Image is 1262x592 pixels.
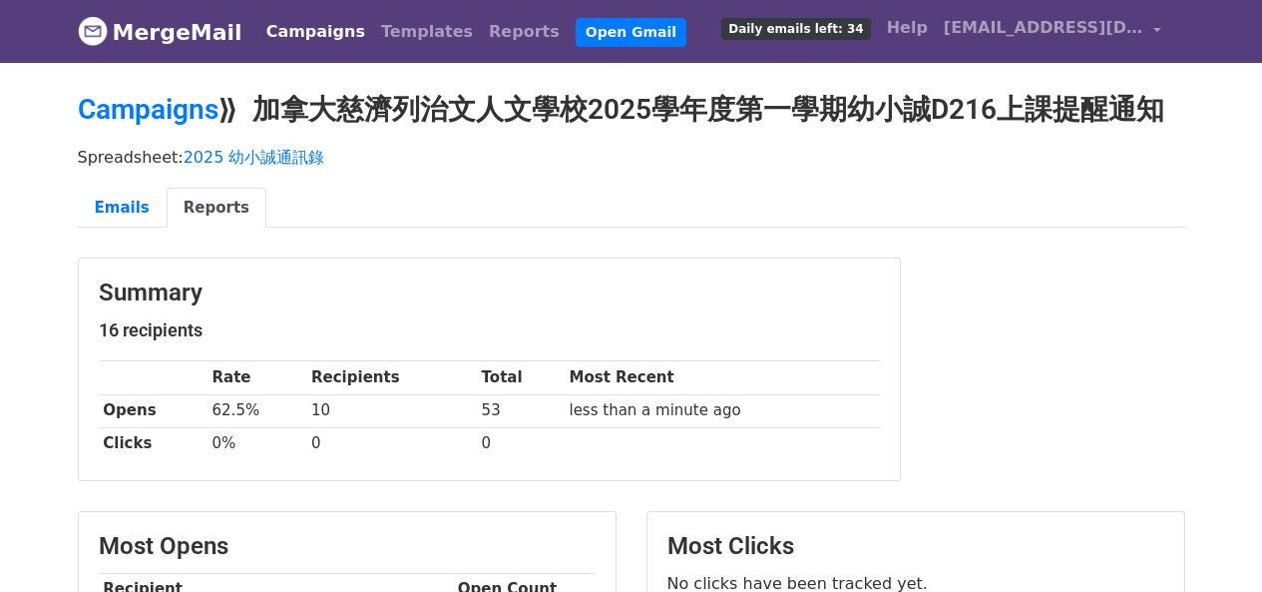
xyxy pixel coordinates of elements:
td: 0 [306,427,477,460]
img: MergeMail logo [78,16,108,46]
h5: 16 recipients [99,319,880,341]
a: Campaigns [258,12,373,52]
td: 62.5% [208,394,306,427]
a: Open Gmail [576,18,686,47]
a: Reports [167,188,266,229]
th: Clicks [99,427,208,460]
a: MergeMail [78,11,242,53]
span: [EMAIL_ADDRESS][DOMAIN_NAME] [944,16,1143,40]
a: 2025 幼小誠通訊錄 [184,148,325,167]
a: Templates [373,12,481,52]
th: Opens [99,394,208,427]
th: Rate [208,361,306,394]
a: Emails [78,188,167,229]
p: Spreadsheet: [78,147,1185,168]
td: 53 [477,394,565,427]
td: 0% [208,427,306,460]
th: Most Recent [565,361,880,394]
a: Campaigns [78,93,218,126]
td: less than a minute ago [565,394,880,427]
a: Help [879,8,936,48]
h2: ⟫ 加拿大慈濟列治文人文學校2025學年度第一學期幼小誠D216上課提醒通知 [78,93,1185,127]
th: Total [477,361,565,394]
td: 0 [477,427,565,460]
h3: Summary [99,279,880,307]
a: [EMAIL_ADDRESS][DOMAIN_NAME] [936,8,1169,55]
th: Recipients [306,361,477,394]
h3: Most Opens [99,532,596,561]
h3: Most Clicks [667,532,1164,561]
a: Reports [481,12,568,52]
span: Daily emails left: 34 [721,18,870,40]
td: 10 [306,394,477,427]
a: Daily emails left: 34 [713,8,878,48]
